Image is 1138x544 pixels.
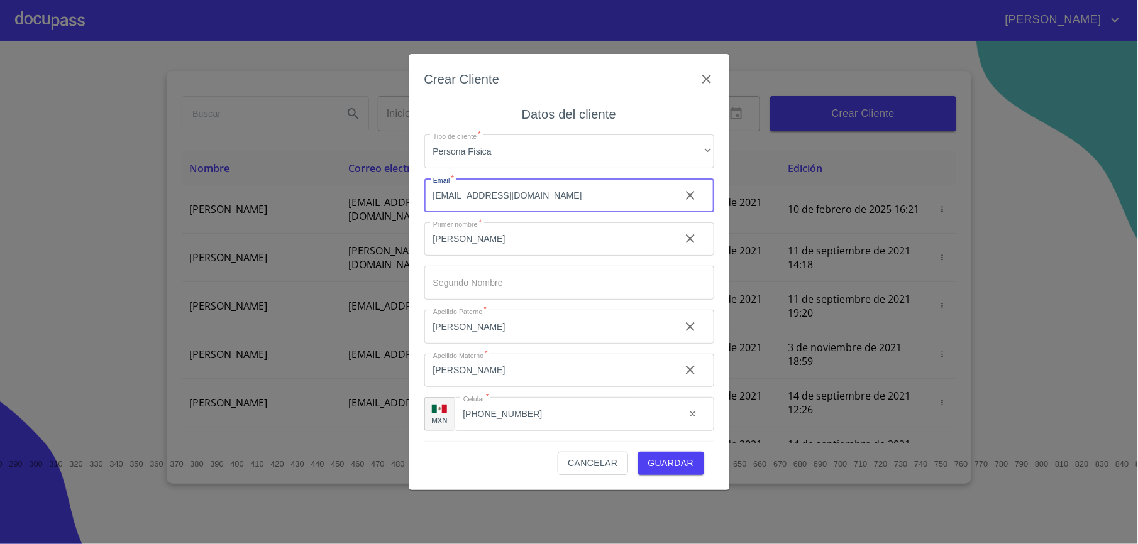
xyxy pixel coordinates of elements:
h6: Crear Cliente [424,69,500,89]
img: R93DlvwvvjP9fbrDwZeCRYBHk45OWMq+AAOlFVsxT89f82nwPLnD58IP7+ANJEaWYhP0Tx8kkA0WlQMPQsAAgwAOmBj20AXj6... [432,405,447,413]
button: clear input [675,355,705,385]
button: clear input [680,401,705,427]
button: clear input [675,180,705,210]
span: Guardar [648,455,694,471]
h6: Datos del cliente [522,104,616,124]
span: Cancelar [568,455,617,471]
button: Cancelar [558,452,627,475]
div: Persona Física [424,134,714,168]
button: Guardar [638,452,704,475]
button: clear input [675,312,705,342]
p: MXN [432,415,448,425]
button: clear input [675,224,705,254]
